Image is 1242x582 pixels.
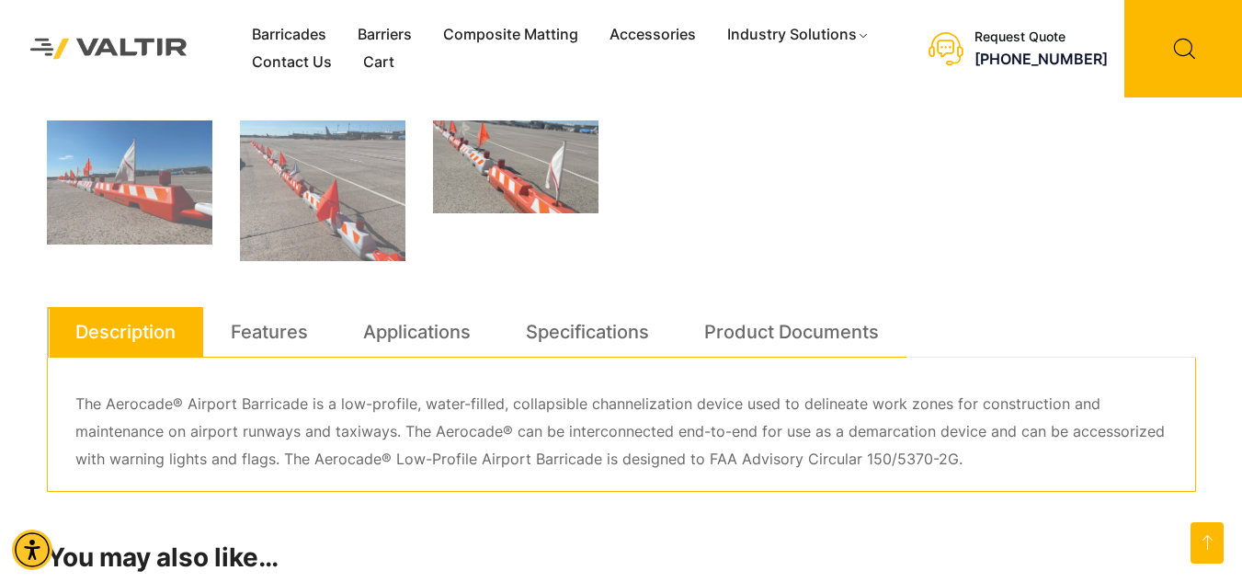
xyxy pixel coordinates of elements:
a: Features [231,307,308,357]
a: Open this option [1191,522,1224,564]
a: Industry Solutions [712,21,885,49]
h2: You may also like… [47,542,1196,574]
img: A row of traffic barriers with red flags and lights on an airport runway, with planes in the back... [240,120,405,261]
a: Accessories [594,21,712,49]
a: Specifications [526,307,649,357]
a: Contact Us [236,49,348,76]
a: Description [75,307,176,357]
img: A row of traffic barriers with orange and white stripes, red lights, and flags on an airport tarmac. [433,120,598,213]
p: The Aerocade® Airport Barricade is a low-profile, water-filled, collapsible channelization device... [75,391,1168,474]
a: Barricades [236,21,342,49]
img: A row of red and white safety barriers with flags and lights on an airport tarmac under a clear b... [47,120,212,245]
a: Cart [348,49,410,76]
a: Composite Matting [427,21,594,49]
div: Accessibility Menu [12,530,52,570]
a: call (888) 496-3625 [974,50,1108,68]
div: Request Quote [974,29,1108,45]
a: Applications [363,307,471,357]
a: Product Documents [704,307,879,357]
img: Valtir Rentals [14,22,204,76]
a: Barriers [342,21,427,49]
